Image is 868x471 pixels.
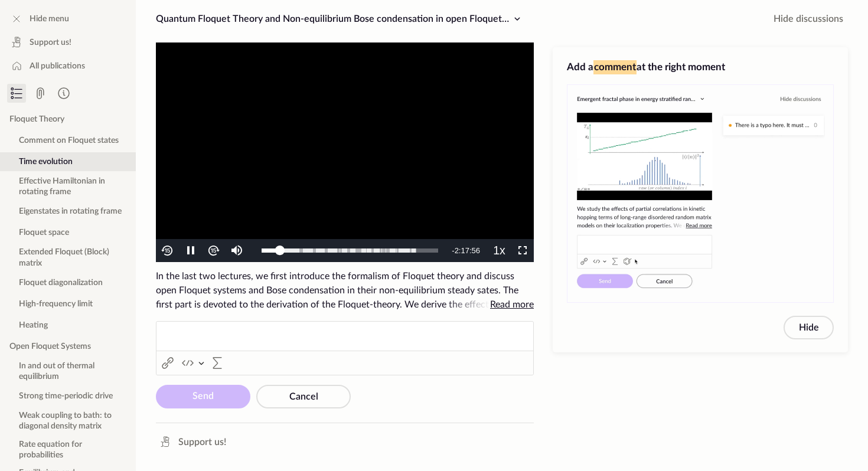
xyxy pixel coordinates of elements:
[262,248,438,253] div: Progress Bar
[179,239,202,262] button: Pause
[488,239,511,262] button: Playback Rate
[178,435,226,449] span: Support us!
[156,269,534,312] span: In the last two lectures, we first introduce the formalism of Floquet theory and discuss open Flo...
[192,391,214,401] span: Send
[30,37,71,48] span: Support us!
[156,14,539,24] span: Quantum Floquet Theory and Non-equilibrium Bose condensation in open Floquet Systems
[593,60,637,74] span: comment
[567,60,834,74] h3: Add a at the right moment
[289,392,318,401] span: Cancel
[151,9,529,28] button: Quantum Floquet Theory and Non-equilibrium Bose condensation in open Floquet Systems
[784,316,834,339] button: Hide
[30,13,69,25] span: Hide menu
[225,239,248,262] button: Mute
[490,300,534,309] span: Read more
[452,246,454,255] span: -
[161,244,174,257] img: back
[30,60,85,72] span: All publications
[455,246,480,255] span: 2:17:56
[256,385,351,408] button: Cancel
[156,42,534,262] div: Video Player
[207,244,220,257] img: forth
[154,433,231,452] a: Support us!
[156,385,250,408] button: Send
[511,239,534,262] button: Fullscreen
[774,12,843,26] span: Hide discussions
